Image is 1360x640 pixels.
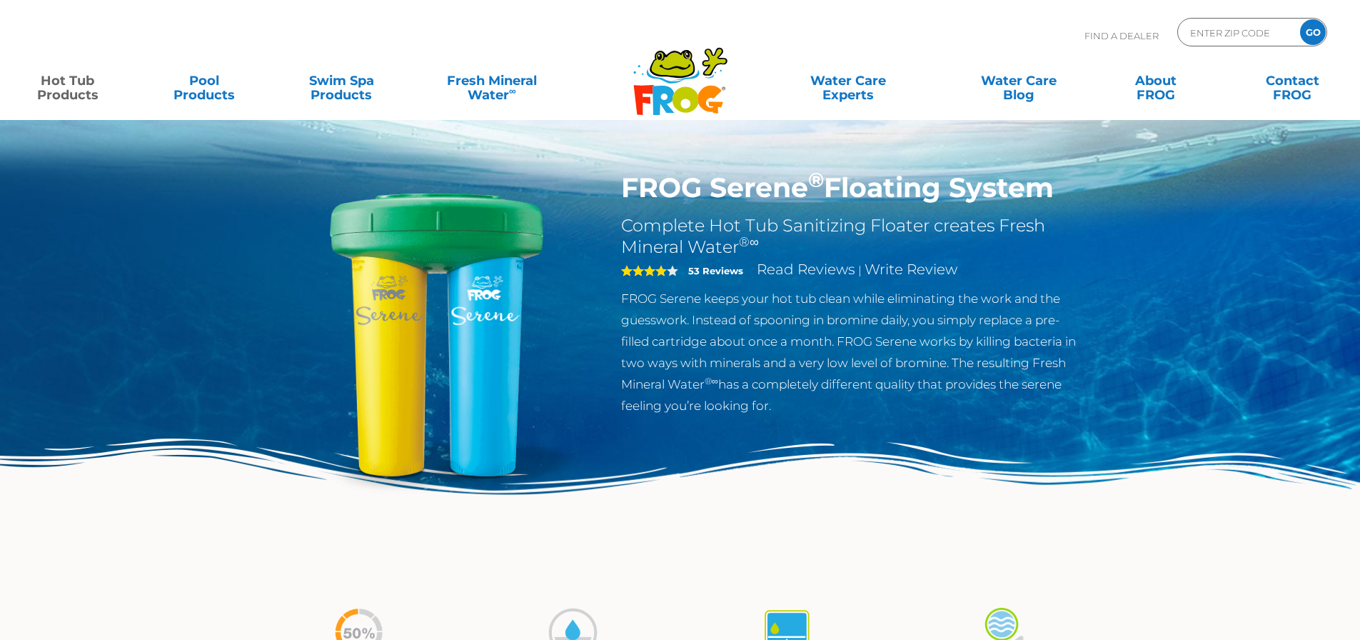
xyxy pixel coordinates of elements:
[14,66,121,95] a: Hot TubProducts
[621,265,667,276] span: 4
[621,215,1087,258] h2: Complete Hot Tub Sanitizing Floater creates Fresh Mineral Water
[425,66,558,95] a: Fresh MineralWater∞
[509,85,516,96] sup: ∞
[1102,66,1209,95] a: AboutFROG
[757,261,855,278] a: Read Reviews
[151,66,258,95] a: PoolProducts
[1084,18,1159,54] p: Find A Dealer
[1239,66,1346,95] a: ContactFROG
[705,376,718,386] sup: ®∞
[739,234,759,250] sup: ®∞
[865,261,957,278] a: Write Review
[273,171,600,499] img: hot-tub-product-serene-floater.png
[1300,19,1326,45] input: GO
[808,167,824,192] sup: ®
[762,66,935,95] a: Water CareExperts
[688,265,743,276] strong: 53 Reviews
[621,171,1087,204] h1: FROG Serene Floating System
[621,288,1087,416] p: FROG Serene keeps your hot tub clean while eliminating the work and the guesswork. Instead of spo...
[965,66,1072,95] a: Water CareBlog
[625,29,735,116] img: Frog Products Logo
[288,66,395,95] a: Swim SpaProducts
[858,264,862,277] span: |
